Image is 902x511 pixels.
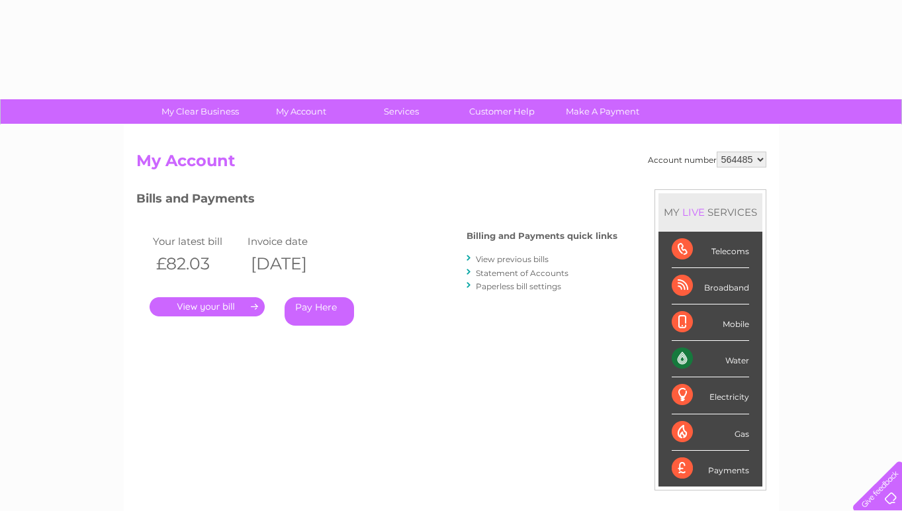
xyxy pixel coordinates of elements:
[246,99,355,124] a: My Account
[136,152,766,177] h2: My Account
[672,268,749,304] div: Broadband
[672,232,749,268] div: Telecoms
[150,232,245,250] td: Your latest bill
[136,189,617,212] h3: Bills and Payments
[244,232,339,250] td: Invoice date
[672,341,749,377] div: Water
[672,304,749,341] div: Mobile
[150,250,245,277] th: £82.03
[150,297,265,316] a: .
[680,206,707,218] div: LIVE
[658,193,762,231] div: MY SERVICES
[672,451,749,487] div: Payments
[548,99,657,124] a: Make A Payment
[648,152,766,167] div: Account number
[244,250,339,277] th: [DATE]
[146,99,255,124] a: My Clear Business
[467,231,617,241] h4: Billing and Payments quick links
[476,281,561,291] a: Paperless bill settings
[476,268,568,278] a: Statement of Accounts
[672,377,749,414] div: Electricity
[672,414,749,451] div: Gas
[447,99,557,124] a: Customer Help
[285,297,354,326] a: Pay Here
[347,99,456,124] a: Services
[476,254,549,264] a: View previous bills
